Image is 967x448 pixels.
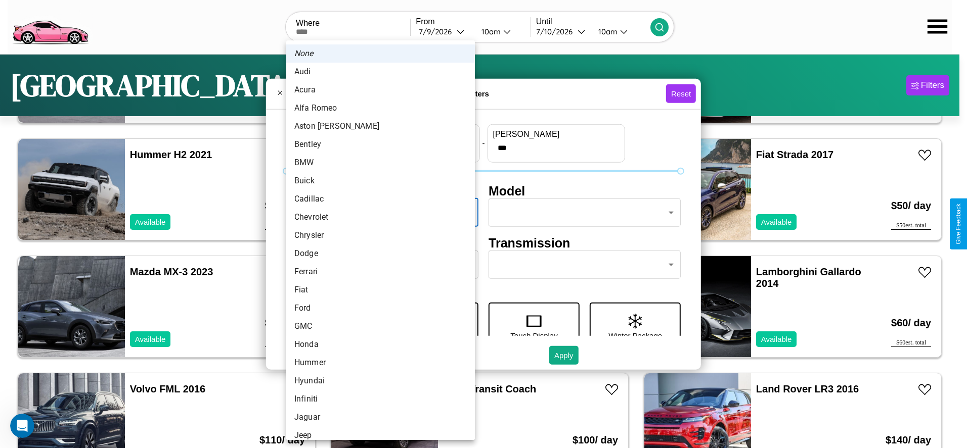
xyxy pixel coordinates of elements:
div: Give Feedback [955,204,962,244]
li: Infiniti [286,390,475,408]
li: Jaguar [286,408,475,426]
li: BMW [286,154,475,172]
em: None [294,47,314,60]
iframe: Intercom live chat [10,414,34,438]
li: Acura [286,81,475,99]
li: Ferrari [286,263,475,281]
li: Alfa Romeo [286,99,475,117]
li: Chevrolet [286,208,475,226]
li: Audi [286,63,475,81]
li: Hummer [286,354,475,372]
li: Hyundai [286,372,475,390]
li: Fiat [286,281,475,299]
li: Jeep [286,426,475,444]
li: Ford [286,299,475,317]
li: Honda [286,335,475,354]
li: Bentley [286,135,475,154]
li: GMC [286,317,475,335]
li: Dodge [286,244,475,263]
li: Cadillac [286,190,475,208]
li: Aston [PERSON_NAME] [286,117,475,135]
li: Buick [286,172,475,190]
li: Chrysler [286,226,475,244]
